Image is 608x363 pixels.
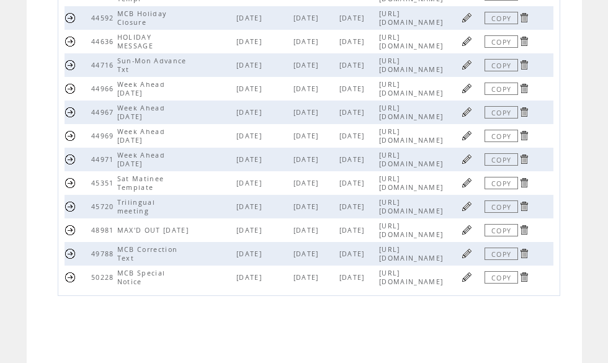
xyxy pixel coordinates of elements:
[117,80,165,97] span: Week Ahead [DATE]
[117,198,155,215] span: Trilingual meeting
[65,224,76,236] a: Send this page URL by SMS
[379,151,446,168] span: [URL][DOMAIN_NAME]
[485,153,518,166] a: COPY
[518,130,530,141] a: Click to delete page
[339,37,368,46] span: [DATE]
[65,83,76,94] a: Send this page URL by SMS
[379,174,446,192] span: [URL][DOMAIN_NAME]
[461,248,473,259] a: Click to edit page
[117,245,178,262] span: MCB Correction Text
[117,269,166,286] span: MCB Special Notice
[379,104,446,121] span: [URL][DOMAIN_NAME]
[379,56,446,74] span: [URL][DOMAIN_NAME]
[293,273,322,282] span: [DATE]
[91,14,117,22] span: 44592
[518,153,530,165] a: Click to delete page
[485,177,518,189] a: COPY
[339,108,368,117] span: [DATE]
[91,132,117,140] span: 44969
[339,202,368,211] span: [DATE]
[65,153,76,165] a: Send this page URL by SMS
[117,56,187,74] span: Sun-Mon Advance Txt
[518,12,530,24] a: Click to delete page
[91,37,117,46] span: 44636
[293,37,322,46] span: [DATE]
[65,106,76,118] a: Send this page URL by SMS
[461,271,473,283] a: Click to edit page
[117,151,165,168] span: Week Ahead [DATE]
[461,12,473,24] a: Click to edit page
[117,226,192,235] span: MAX'D OUT [DATE]
[293,179,322,187] span: [DATE]
[461,106,473,118] a: Click to edit page
[91,108,117,117] span: 44967
[379,127,446,145] span: [URL][DOMAIN_NAME]
[236,132,265,140] span: [DATE]
[65,200,76,212] a: Send this page URL by SMS
[485,130,518,142] a: COPY
[461,83,473,94] a: Click to edit page
[293,132,322,140] span: [DATE]
[117,33,156,50] span: HOLIDAY MESSAGE
[518,35,530,47] a: Click to delete page
[485,224,518,236] a: COPY
[461,35,473,47] a: Click to edit page
[518,200,530,212] a: Click to delete page
[65,271,76,283] a: Send this page URL by SMS
[518,106,530,118] a: Click to delete page
[293,155,322,164] span: [DATE]
[293,202,322,211] span: [DATE]
[236,226,265,235] span: [DATE]
[461,59,473,71] a: Click to edit page
[339,179,368,187] span: [DATE]
[485,271,518,284] a: COPY
[65,35,76,47] a: Send this page URL by SMS
[461,224,473,236] a: Click to edit page
[293,226,322,235] span: [DATE]
[236,61,265,69] span: [DATE]
[485,248,518,260] a: COPY
[518,59,530,71] a: Click to delete page
[65,59,76,71] a: Send this page URL by SMS
[117,104,165,121] span: Week Ahead [DATE]
[485,35,518,48] a: COPY
[91,249,117,258] span: 49788
[117,174,164,192] span: Sat Matinee Template
[379,80,446,97] span: [URL][DOMAIN_NAME]
[65,12,76,24] a: Send this page URL by SMS
[379,222,446,239] span: [URL][DOMAIN_NAME]
[339,84,368,93] span: [DATE]
[518,248,530,259] a: Click to delete page
[461,200,473,212] a: Click to edit page
[236,155,265,164] span: [DATE]
[91,61,117,69] span: 44716
[485,200,518,213] a: COPY
[65,130,76,141] a: Send this page URL by SMS
[293,84,322,93] span: [DATE]
[339,61,368,69] span: [DATE]
[518,271,530,283] a: Click to delete page
[293,249,322,258] span: [DATE]
[91,155,117,164] span: 44971
[339,155,368,164] span: [DATE]
[485,83,518,95] a: COPY
[379,198,446,215] span: [URL][DOMAIN_NAME]
[461,153,473,165] a: Click to edit page
[485,12,518,24] a: COPY
[65,177,76,189] a: Send this page URL by SMS
[518,224,530,236] a: Click to delete page
[91,273,117,282] span: 50228
[91,179,117,187] span: 45351
[91,226,117,235] span: 48981
[236,249,265,258] span: [DATE]
[485,59,518,71] a: COPY
[236,179,265,187] span: [DATE]
[379,269,446,286] span: [URL][DOMAIN_NAME]
[379,245,446,262] span: [URL][DOMAIN_NAME]
[293,14,322,22] span: [DATE]
[339,273,368,282] span: [DATE]
[117,9,167,27] span: MCB Holiday Closure
[236,108,265,117] span: [DATE]
[91,84,117,93] span: 44966
[236,14,265,22] span: [DATE]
